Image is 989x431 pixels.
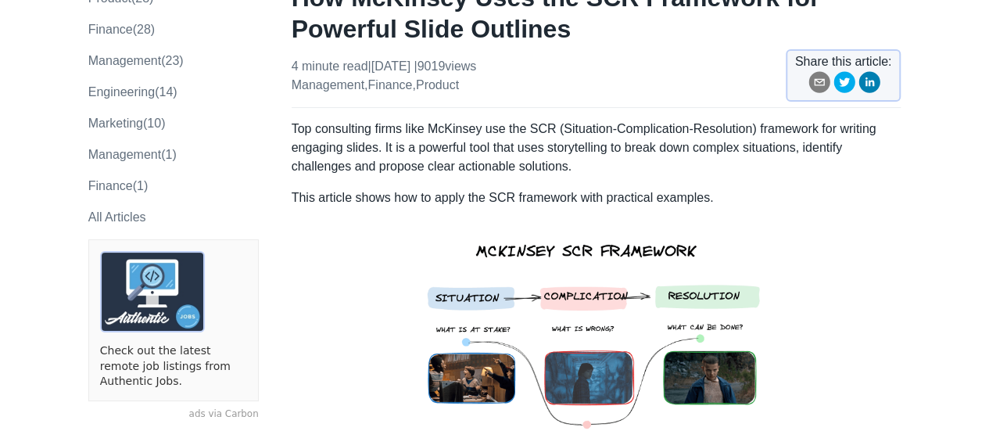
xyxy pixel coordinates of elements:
a: management [292,78,364,92]
span: Share this article: [795,52,892,71]
a: management(23) [88,54,184,67]
button: email [808,71,830,99]
a: marketing(10) [88,117,166,130]
a: engineering(14) [88,85,177,99]
button: linkedin [858,71,880,99]
a: finance [367,78,412,92]
p: 4 minute read | [DATE] , , [292,57,477,95]
p: Top consulting firms like McKinsey use the SCR (Situation-Complication-Resolution) framework for ... [292,120,901,176]
a: ads via Carbon [88,408,259,422]
a: Finance(1) [88,179,148,192]
a: finance(28) [88,23,155,36]
button: twitter [833,71,855,99]
p: This article shows how to apply the SCR framework with practical examples. [292,189,901,207]
a: All Articles [88,210,146,224]
img: ads via Carbon [100,251,205,332]
a: product [416,78,459,92]
span: | 9019 views [414,59,476,73]
a: Management(1) [88,148,177,161]
a: Check out the latest remote job listings from Authentic Jobs. [100,343,247,390]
